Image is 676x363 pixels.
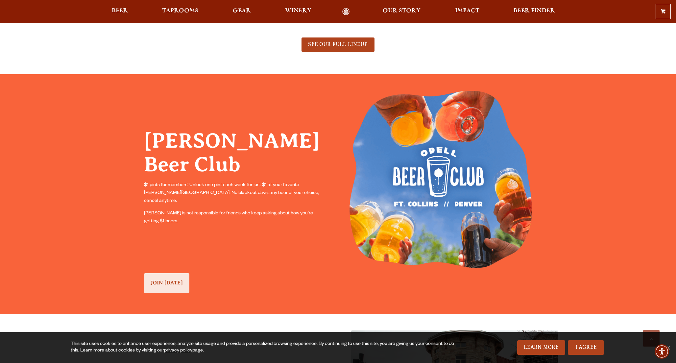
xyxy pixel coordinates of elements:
[233,8,251,13] span: Gear
[308,41,368,47] span: SEE OUR FULL LINEUP
[350,91,532,268] img: Odell Beer Club Ft Collins Denver
[144,210,326,226] p: [PERSON_NAME] is not responsible for friends who keep asking about how you’re getting $1 beers.
[71,341,457,354] div: This site uses cookies to enhance user experience, analyze site usage and provide a personalized ...
[302,37,374,52] a: SEE OUR FULL LINEUP
[333,8,358,15] a: Odell Home
[514,8,555,13] span: Beer Finder
[383,8,421,13] span: Our Story
[281,8,316,15] a: Winery
[378,8,425,15] a: Our Story
[509,8,559,15] a: Beer Finder
[162,8,198,13] span: Taprooms
[108,8,132,15] a: Beer
[151,280,183,286] span: JOIN [DATE]
[517,340,566,355] a: Learn More
[655,344,669,359] div: Accessibility Menu
[568,340,604,355] a: I Agree
[112,8,128,13] span: Beer
[144,129,326,177] h2: [PERSON_NAME] Beer Club
[164,348,192,353] a: privacy policy
[285,8,311,13] span: Winery
[451,8,484,15] a: Impact
[144,268,189,294] div: See Our Full LineUp
[455,8,479,13] span: Impact
[144,181,326,205] p: $1 pints for members! Unlock one pint each week for just $1 at your favorite [PERSON_NAME][GEOGRA...
[158,8,203,15] a: Taprooms
[229,8,255,15] a: Gear
[643,330,660,347] a: Scroll to top
[144,273,189,293] a: JOIN [DATE]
